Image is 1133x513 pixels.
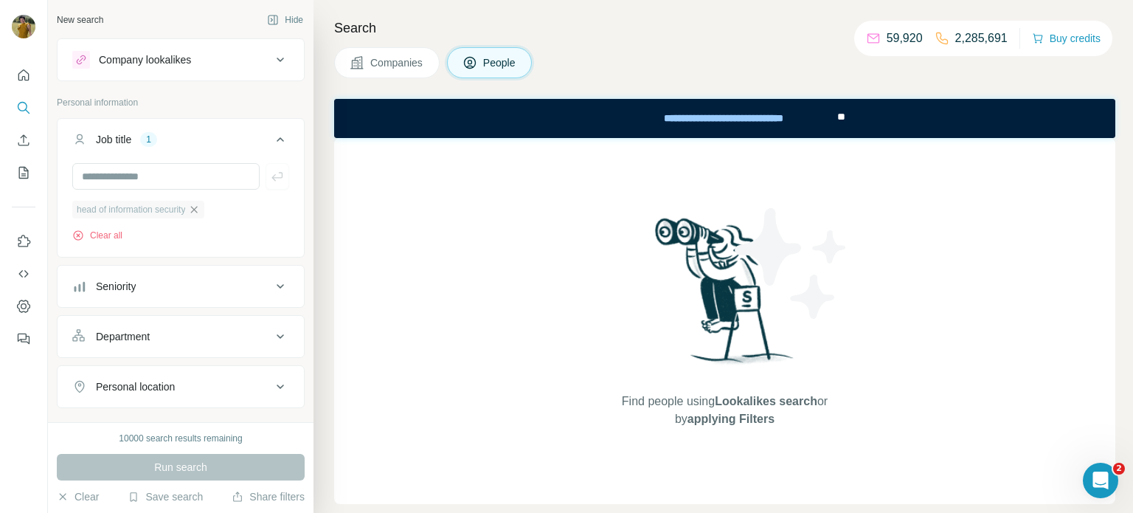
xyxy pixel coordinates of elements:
span: 2 [1113,463,1125,475]
button: Personal location [58,369,304,404]
iframe: Intercom live chat [1083,463,1118,498]
p: Personal information [57,96,305,109]
div: 1 [140,133,157,146]
button: Use Surfe on LinkedIn [12,228,35,255]
p: 59,920 [887,30,923,47]
button: Search [12,94,35,121]
p: 2,285,691 [955,30,1008,47]
span: Lookalikes search [715,395,817,407]
button: Company lookalikes [58,42,304,78]
button: My lists [12,159,35,186]
button: Buy credits [1032,28,1101,49]
span: People [483,55,517,70]
button: Clear all [72,229,122,242]
button: Quick start [12,62,35,89]
span: head of information security [77,203,185,216]
button: Save search [128,489,203,504]
img: Avatar [12,15,35,38]
h4: Search [334,18,1115,38]
button: Job title1 [58,122,304,163]
div: Personal location [96,379,175,394]
div: 10000 search results remaining [119,432,242,445]
button: Seniority [58,269,304,304]
div: Seniority [96,279,136,294]
div: New search [57,13,103,27]
button: Enrich CSV [12,127,35,154]
button: Feedback [12,326,35,352]
button: Use Surfe API [12,261,35,287]
div: Department [96,329,150,344]
button: Dashboard [12,293,35,320]
button: Share filters [232,489,305,504]
div: Company lookalikes [99,52,191,67]
iframe: Banner [334,99,1115,138]
button: Clear [57,489,99,504]
img: Surfe Illustration - Woman searching with binoculars [648,214,802,379]
div: Job title [96,132,131,147]
span: Find people using or by [606,393,842,428]
button: Department [58,319,304,354]
img: Surfe Illustration - Stars [725,197,858,330]
span: applying Filters [687,413,775,425]
span: Companies [370,55,424,70]
button: Hide [257,9,313,31]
